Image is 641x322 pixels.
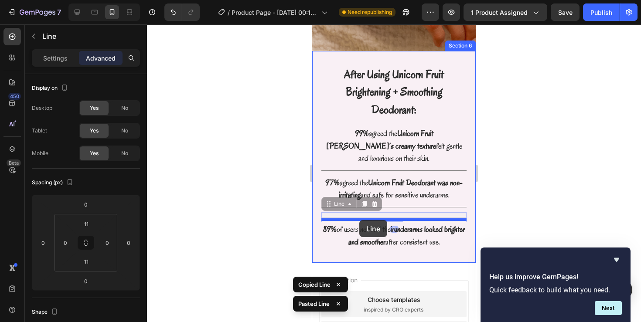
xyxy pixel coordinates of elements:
p: Line [42,31,136,41]
p: Quick feedback to build what you need. [489,286,622,294]
span: Save [558,9,573,16]
input: 11px [78,255,95,268]
input: 0 [37,236,50,249]
span: 1 product assigned [471,8,528,17]
div: Spacing (px) [32,177,75,189]
p: Advanced [86,54,116,63]
button: Next question [595,301,622,315]
input: 0 [122,236,135,249]
p: 7 [57,7,61,17]
span: Need republishing [348,8,392,16]
div: Help us improve GemPages! [489,254,622,315]
button: Save [551,3,580,21]
button: Hide survey [611,254,622,265]
span: Yes [90,149,99,157]
span: No [121,149,128,157]
div: Display on [32,82,70,94]
p: Settings [43,54,68,63]
div: Beta [7,159,21,166]
input: 11px [78,217,95,230]
p: Copied Line [298,280,331,289]
iframe: Design area [312,24,476,322]
span: Yes [90,127,99,135]
button: 1 product assigned [464,3,547,21]
div: Undo/Redo [164,3,200,21]
input: 0 [77,275,95,288]
span: Yes [90,104,99,112]
button: Publish [583,3,620,21]
h2: Help us improve GemPages! [489,272,622,282]
span: / [228,8,230,17]
div: Desktop [32,104,52,112]
p: Pasted Line [298,299,330,308]
div: Tablet [32,127,47,135]
div: Publish [590,8,612,17]
input: 0px [101,236,114,249]
div: Shape [32,306,60,318]
div: 450 [8,93,21,100]
button: 7 [3,3,65,21]
span: No [121,127,128,135]
div: Mobile [32,149,48,157]
span: No [121,104,128,112]
input: 0 [77,198,95,211]
span: Product Page - [DATE] 00:15:08 [232,8,318,17]
input: 0px [59,236,72,249]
